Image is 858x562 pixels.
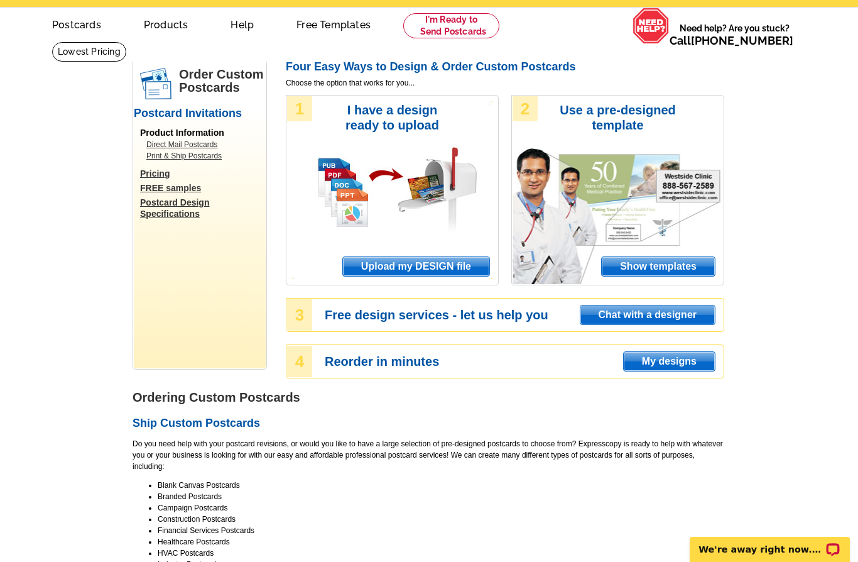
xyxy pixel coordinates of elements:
li: Construction Postcards [158,514,724,525]
a: FREE samples [140,182,266,194]
img: help [633,8,670,44]
a: My designs [623,351,715,372]
span: Chat with a designer [580,306,715,324]
div: 1 [287,96,312,121]
strong: Ordering Custom Postcards [133,390,300,404]
span: Call [670,34,793,47]
li: Financial Services Postcards [158,525,724,536]
span: Product Information [140,128,224,138]
img: postcards.png [140,68,171,99]
span: Show templates [602,257,715,276]
h3: Free design services - let us help you [325,309,723,321]
h2: Ship Custom Postcards [133,417,724,431]
a: Help [210,9,274,38]
li: HVAC Postcards [158,548,724,559]
a: Postcard Design Specifications [140,197,266,219]
span: Upload my DESIGN file [343,257,489,276]
a: Show templates [601,256,715,277]
h2: Four Easy Ways to Design & Order Custom Postcards [286,60,724,74]
h1: Order Custom Postcards [179,68,266,94]
p: Do you need help with your postcard revisions, or would you like to have a large selection of pre... [133,438,724,472]
a: Pricing [140,168,266,179]
div: 4 [287,346,312,377]
h2: Postcard Invitations [134,107,266,121]
a: Print & Ship Postcards [146,150,259,162]
a: [PHONE_NUMBER] [691,34,793,47]
a: Upload my DESIGN file [342,256,490,277]
li: Branded Postcards [158,491,724,502]
a: Chat with a designer [580,305,715,325]
iframe: LiveChat chat widget [682,522,858,562]
a: Direct Mail Postcards [146,139,259,150]
li: Healthcare Postcards [158,536,724,548]
h3: Reorder in minutes [325,356,723,367]
h3: Use a pre-designed template [553,102,682,133]
a: Free Templates [276,9,391,38]
span: My designs [624,352,715,371]
div: 2 [513,96,538,121]
div: 3 [287,299,312,331]
li: Campaign Postcards [158,502,724,514]
a: Postcards [32,9,121,38]
a: Products [124,9,209,38]
span: Need help? Are you stuck? [670,22,800,47]
span: Choose the option that works for you... [286,77,724,89]
h3: I have a design ready to upload [328,102,457,133]
li: Blank Canvas Postcards [158,480,724,491]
